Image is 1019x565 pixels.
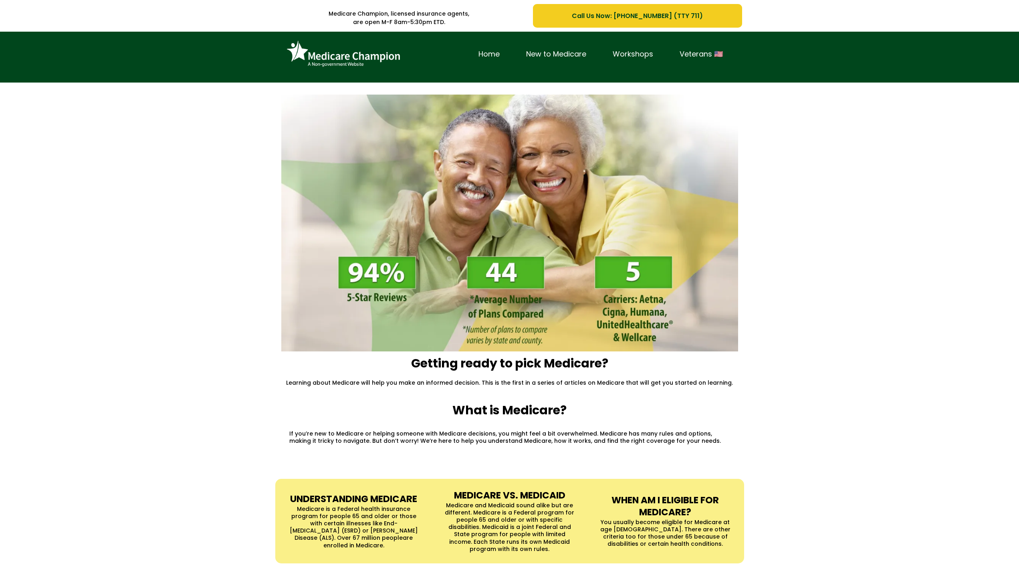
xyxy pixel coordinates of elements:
[277,18,521,26] p: are open M-F 8am-5:30pm ETD.
[283,38,404,71] img: Brand Logo
[597,519,733,548] p: You usually become eligible for Medicare at age [DEMOGRAPHIC_DATA]. There are other criteria too ...
[465,48,513,61] a: Home
[452,402,567,419] strong: What is Medicare?
[599,48,666,61] a: Workshops
[572,11,703,21] span: Call Us Now: [PHONE_NUMBER] (TTY 711)
[611,494,719,519] strong: WHEN AM I ELIGIBLE FOR MEDICARE?
[533,4,742,28] a: Call Us Now: 1-833-823-1990 (TTY 711)
[411,355,608,372] strong: Getting ready to pick Medicare?
[666,48,736,61] a: Veterans 🇺🇸
[277,10,521,18] p: Medicare Champion, licensed insurance agents,
[277,379,742,386] p: Learning about Medicare will help you make an informed decision. This is the first in a series of...
[454,489,565,502] strong: MEDICARE VS. MEDICAID
[513,48,599,61] a: New to Medicare
[289,430,734,444] p: If you’re new to Medicare or helping someone with Medicare decisions, you might feel a bit overwh...
[442,502,577,553] p: Medicare and Medicaid sound alike but are different. Medicare is a Federal program for people 65 ...
[290,492,417,505] strong: UNDERSTANDING MEDICARE
[286,505,422,549] p: Medicare is a Federal health insurance program for people 65 and older or those with certain illn...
